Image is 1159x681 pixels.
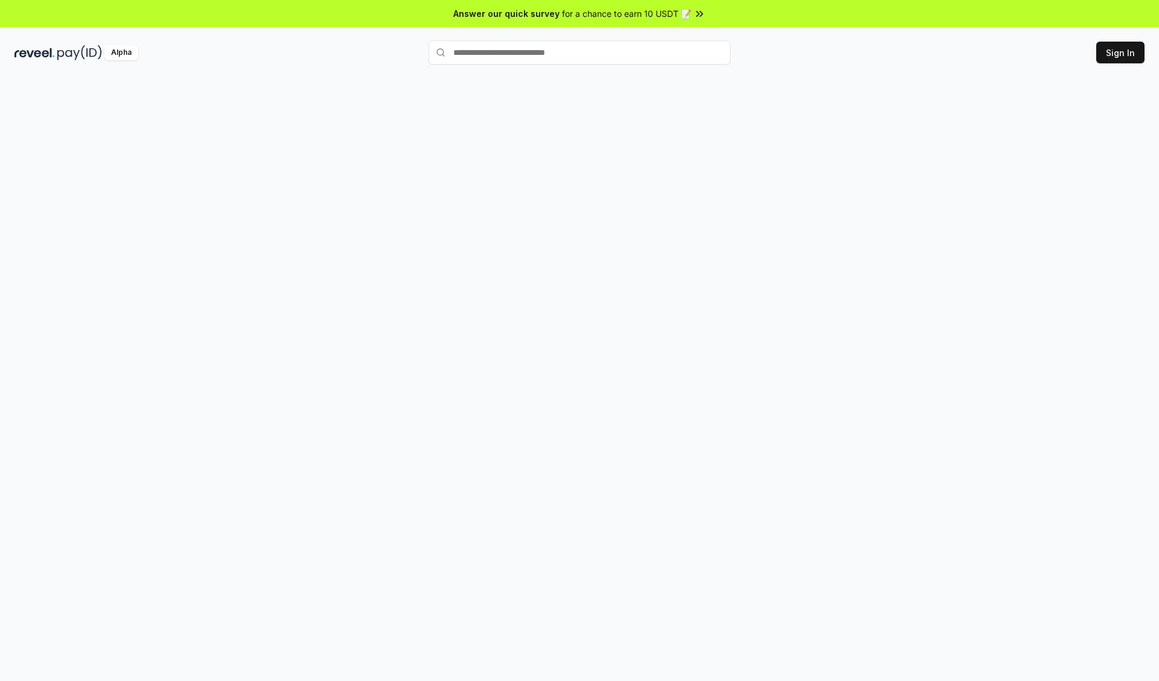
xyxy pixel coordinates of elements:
div: Alpha [104,45,138,60]
span: for a chance to earn 10 USDT 📝 [562,7,691,20]
button: Sign In [1096,42,1145,63]
span: Answer our quick survey [453,7,560,20]
img: reveel_dark [14,45,55,60]
img: pay_id [57,45,102,60]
